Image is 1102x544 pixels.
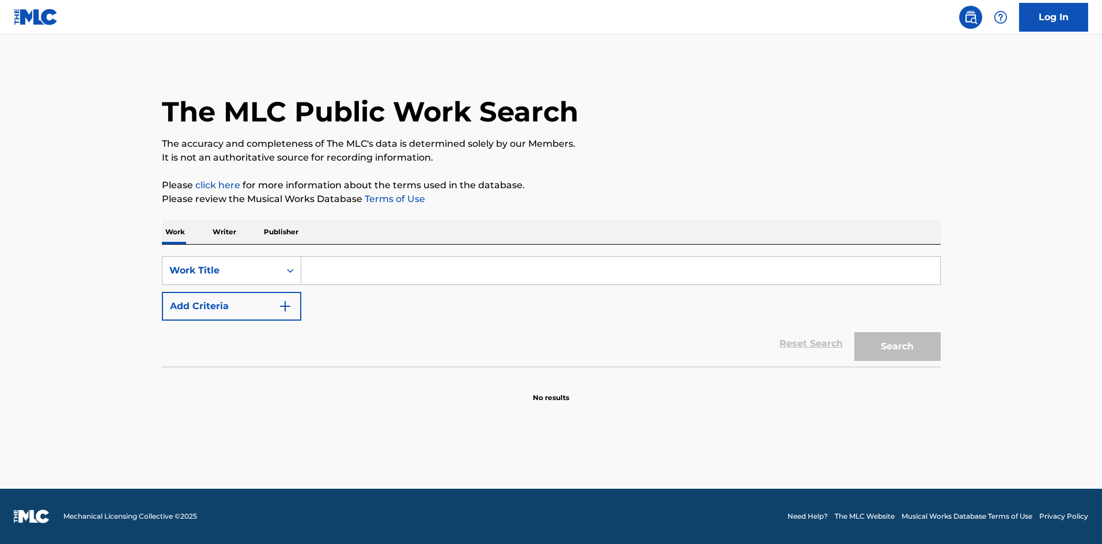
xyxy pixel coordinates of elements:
a: Privacy Policy [1039,511,1088,522]
button: Add Criteria [162,292,301,321]
a: Log In [1019,3,1088,32]
p: Writer [209,220,240,244]
img: 9d2ae6d4665cec9f34b9.svg [278,299,292,313]
p: Please review the Musical Works Database [162,192,941,206]
a: The MLC Website [835,511,895,522]
span: Mechanical Licensing Collective © 2025 [63,511,197,522]
a: click here [195,180,240,191]
a: Public Search [959,6,982,29]
p: Work [162,220,188,244]
p: It is not an authoritative source for recording information. [162,151,941,165]
p: Publisher [260,220,302,244]
a: Terms of Use [362,193,425,204]
img: logo [14,509,50,523]
p: Please for more information about the terms used in the database. [162,178,941,192]
img: search [964,10,978,24]
form: Search Form [162,256,941,367]
a: Need Help? [787,511,828,522]
img: MLC Logo [14,9,58,25]
div: Work Title [169,264,273,277]
img: help [994,10,1008,24]
div: Help [989,6,1012,29]
a: Musical Works Database Terms of Use [902,511,1032,522]
h1: The MLC Public Work Search [162,94,578,129]
p: No results [533,379,569,403]
p: The accuracy and completeness of The MLC's data is determined solely by our Members. [162,137,941,151]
